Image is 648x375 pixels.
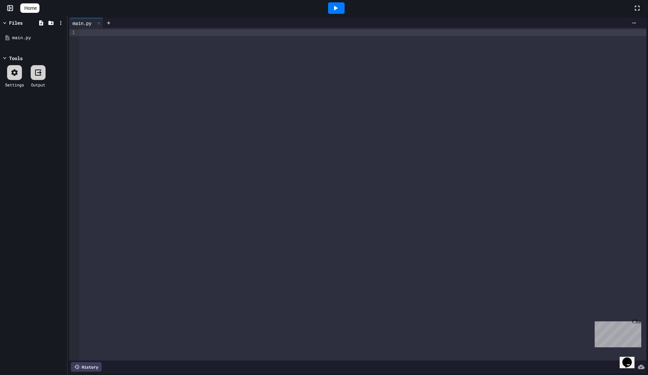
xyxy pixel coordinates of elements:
[12,34,65,41] div: main.py
[5,82,24,88] div: Settings
[3,3,47,43] div: Chat with us now!Close
[69,20,95,27] div: main.py
[620,348,641,368] iframe: chat widget
[71,362,102,372] div: History
[9,55,23,62] div: Tools
[9,19,23,26] div: Files
[24,5,37,11] span: Home
[20,3,39,13] a: Home
[69,29,76,36] div: 1
[31,82,45,88] div: Output
[592,319,641,347] iframe: chat widget
[69,18,103,28] div: main.py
